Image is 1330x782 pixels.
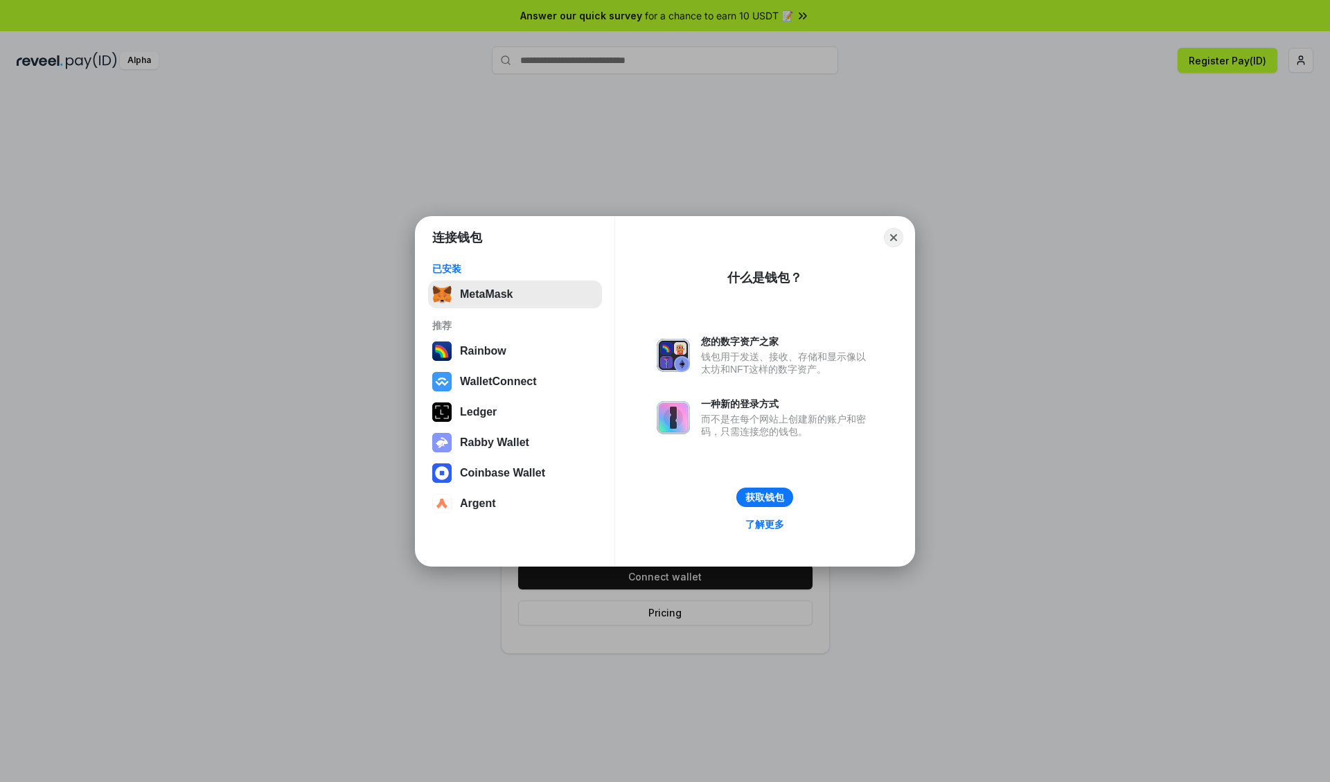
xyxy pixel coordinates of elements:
[432,341,452,361] img: svg+xml,%3Csvg%20width%3D%22120%22%20height%3D%22120%22%20viewBox%3D%220%200%20120%20120%22%20fil...
[460,406,497,418] div: Ledger
[460,288,513,301] div: MetaMask
[428,368,602,396] button: WalletConnect
[460,467,545,479] div: Coinbase Wallet
[701,350,873,375] div: 钱包用于发送、接收、存储和显示像以太坊和NFT这样的数字资产。
[432,494,452,513] img: svg+xml,%3Csvg%20width%3D%2228%22%20height%3D%2228%22%20viewBox%3D%220%200%2028%2028%22%20fill%3D...
[432,402,452,422] img: svg+xml,%3Csvg%20xmlns%3D%22http%3A%2F%2Fwww.w3.org%2F2000%2Fsvg%22%20width%3D%2228%22%20height%3...
[701,335,873,348] div: 您的数字资产之家
[432,463,452,483] img: svg+xml,%3Csvg%20width%3D%2228%22%20height%3D%2228%22%20viewBox%3D%220%200%2028%2028%22%20fill%3D...
[428,459,602,487] button: Coinbase Wallet
[460,375,537,388] div: WalletConnect
[460,497,496,510] div: Argent
[736,488,793,507] button: 获取钱包
[745,518,784,531] div: 了解更多
[727,269,802,286] div: 什么是钱包？
[701,413,873,438] div: 而不是在每个网站上创建新的账户和密码，只需连接您的钱包。
[428,429,602,456] button: Rabby Wallet
[432,285,452,304] img: svg+xml,%3Csvg%20fill%3D%22none%22%20height%3D%2233%22%20viewBox%3D%220%200%2035%2033%22%20width%...
[884,228,903,247] button: Close
[432,263,598,275] div: 已安装
[737,515,792,533] a: 了解更多
[460,345,506,357] div: Rainbow
[428,281,602,308] button: MetaMask
[428,398,602,426] button: Ledger
[432,433,452,452] img: svg+xml,%3Csvg%20xmlns%3D%22http%3A%2F%2Fwww.w3.org%2F2000%2Fsvg%22%20fill%3D%22none%22%20viewBox...
[428,490,602,517] button: Argent
[460,436,529,449] div: Rabby Wallet
[428,337,602,365] button: Rainbow
[745,491,784,504] div: 获取钱包
[432,372,452,391] img: svg+xml,%3Csvg%20width%3D%2228%22%20height%3D%2228%22%20viewBox%3D%220%200%2028%2028%22%20fill%3D...
[432,229,482,246] h1: 连接钱包
[657,401,690,434] img: svg+xml,%3Csvg%20xmlns%3D%22http%3A%2F%2Fwww.w3.org%2F2000%2Fsvg%22%20fill%3D%22none%22%20viewBox...
[701,398,873,410] div: 一种新的登录方式
[657,339,690,372] img: svg+xml,%3Csvg%20xmlns%3D%22http%3A%2F%2Fwww.w3.org%2F2000%2Fsvg%22%20fill%3D%22none%22%20viewBox...
[432,319,598,332] div: 推荐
